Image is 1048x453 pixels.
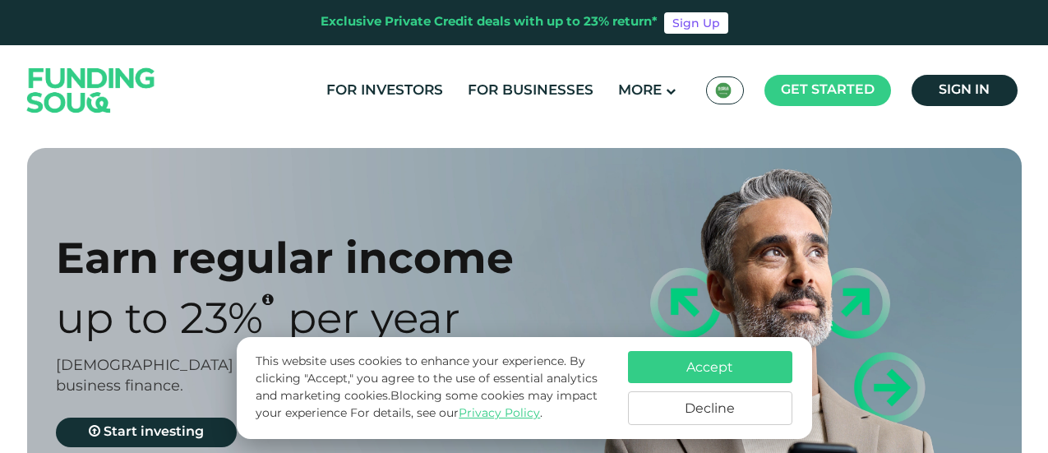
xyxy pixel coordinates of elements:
[939,84,990,96] span: Sign in
[11,49,172,132] img: Logo
[56,301,263,342] span: Up to 23%
[459,408,540,419] a: Privacy Policy
[664,12,728,34] a: Sign Up
[912,75,1018,106] a: Sign in
[56,358,448,394] span: [DEMOGRAPHIC_DATA] compliant investing in small business finance.
[256,354,611,423] p: This website uses cookies to enhance your experience. By clicking "Accept," you agree to the use ...
[256,391,598,419] span: Blocking some cookies may impact your experience
[628,391,792,425] button: Decline
[56,418,237,447] a: Start investing
[628,351,792,383] button: Accept
[618,84,662,98] span: More
[104,426,204,438] span: Start investing
[262,293,274,306] i: 23% IRR (expected) ~ 15% Net yield (expected)
[781,84,875,96] span: Get started
[321,13,658,32] div: Exclusive Private Credit deals with up to 23% return*
[56,232,553,284] div: Earn regular income
[322,77,447,104] a: For Investors
[288,301,460,342] span: Per Year
[350,408,542,419] span: For details, see our .
[464,77,598,104] a: For Businesses
[715,82,732,99] img: SA Flag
